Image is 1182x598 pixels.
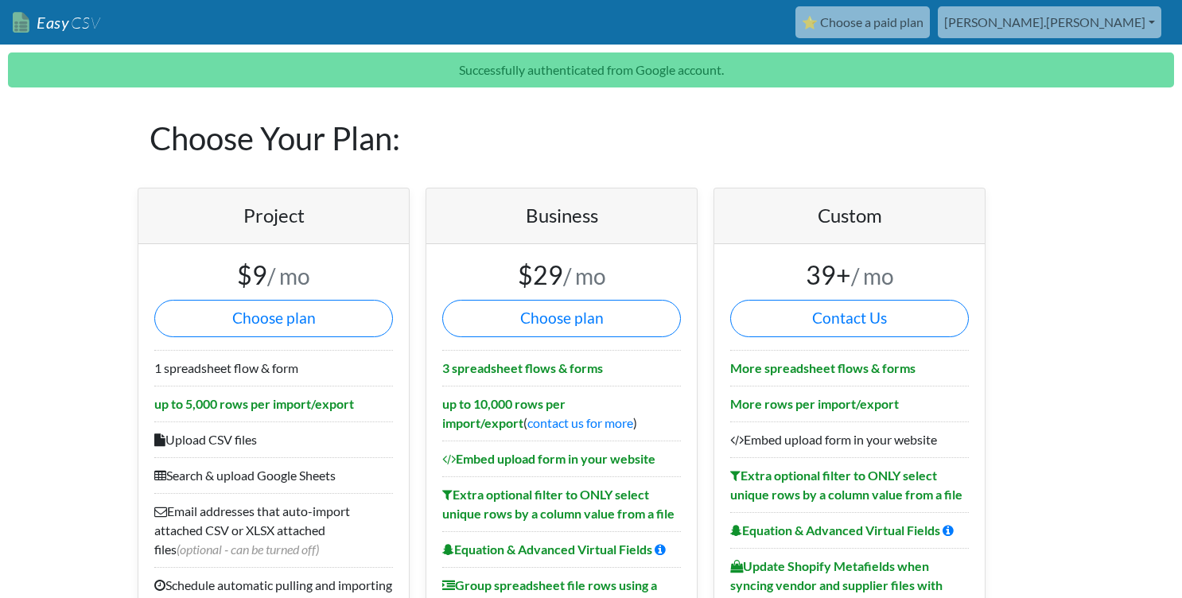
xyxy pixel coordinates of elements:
[938,6,1161,38] a: [PERSON_NAME].[PERSON_NAME]
[442,451,655,466] b: Embed upload form in your website
[154,204,393,227] h4: Project
[177,542,319,557] span: (optional - can be turned off)
[8,52,1174,87] p: Successfully authenticated from Google account.
[154,493,393,567] li: Email addresses that auto-import attached CSV or XLSX attached files
[442,260,681,290] h3: $29
[154,300,393,337] button: Choose plan
[730,522,940,538] b: Equation & Advanced Virtual Fields
[442,204,681,227] h4: Business
[69,13,100,33] span: CSV
[730,300,969,337] a: Contact Us
[154,421,393,457] li: Upload CSV files
[851,262,894,289] small: / mo
[13,6,100,39] a: EasyCSV
[730,360,916,375] b: More spreadsheet flows & forms
[154,457,393,493] li: Search & upload Google Sheets
[154,260,393,290] h3: $9
[442,396,566,430] b: up to 10,000 rows per import/export
[154,350,393,386] li: 1 spreadsheet flow & form
[150,95,1032,181] h1: Choose Your Plan:
[730,204,969,227] h4: Custom
[730,421,969,457] li: Embed upload form in your website
[442,360,603,375] b: 3 spreadsheet flows & forms
[795,6,930,38] a: ⭐ Choose a paid plan
[267,262,310,289] small: / mo
[730,396,899,411] b: More rows per import/export
[563,262,606,289] small: / mo
[154,396,354,411] b: up to 5,000 rows per import/export
[527,415,633,430] a: contact us for more
[442,300,681,337] button: Choose plan
[442,386,681,441] li: ( )
[442,542,652,557] b: Equation & Advanced Virtual Fields
[442,487,675,521] b: Extra optional filter to ONLY select unique rows by a column value from a file
[730,468,962,502] b: Extra optional filter to ONLY select unique rows by a column value from a file
[730,260,969,290] h3: 39+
